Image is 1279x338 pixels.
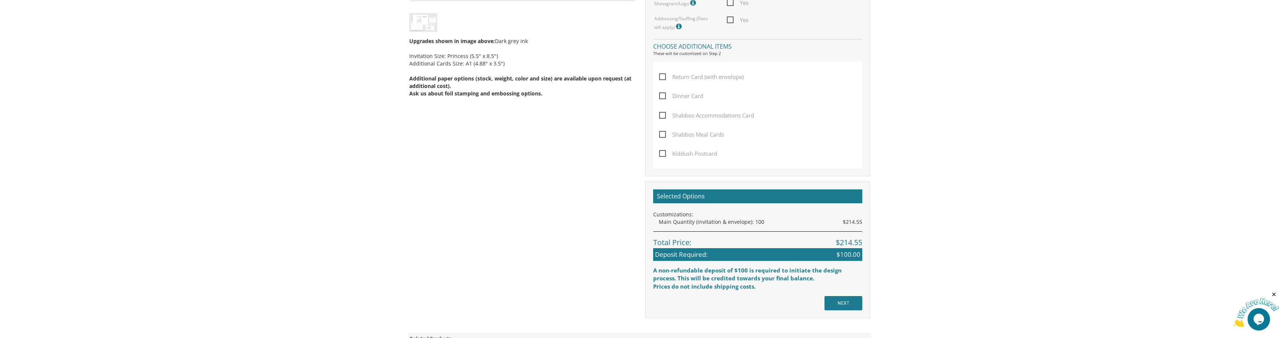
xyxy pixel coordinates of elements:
[836,250,860,259] span: $100.00
[654,15,716,31] label: Addressing/Stuffing (Fees will apply)
[727,15,749,25] span: Yes
[1233,291,1279,327] iframe: chat widget
[659,218,862,226] div: Main Quantity (invitation & envelope): 100
[836,237,862,248] span: $214.55
[653,189,862,204] h2: Selected Options
[843,218,862,226] span: $214.55
[659,111,754,120] span: Shabbos Accommodations Card
[653,267,862,283] div: A non-refundable deposit of $100 is required to initiate the design process. This will be credite...
[659,149,717,158] span: Kiddush Postcard
[653,231,862,248] div: Total Price:
[659,130,724,139] span: Shabbos Meal Cards
[653,283,862,290] div: Prices do not include shipping costs.
[409,32,634,97] div: Dark grey ink Invitation Size: Princess (5.5" x 8.5") Additional Cards Size: A1 (4.88" x 3.5")
[653,248,862,261] div: Deposit Required:
[653,39,862,52] h4: Choose additional items
[653,211,862,218] div: Customizations:
[409,37,495,45] span: Upgrades shown in image above:
[409,90,542,97] span: Ask us about foil stamping and embossing options.
[659,72,744,82] span: Return Card (with envelope)
[409,75,631,89] span: Additional paper options (stock, weight, color and size) are available upon request (at additiona...
[824,296,862,310] input: NEXT
[659,91,703,101] span: Dinner Card
[409,13,437,31] img: bminv-thumb-19.jpg
[653,51,862,57] div: These will be customized on Step 2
